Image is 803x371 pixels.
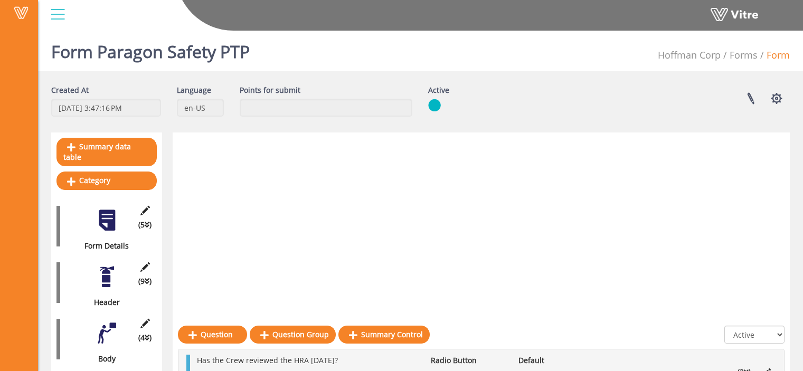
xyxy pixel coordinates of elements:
li: Form [758,47,790,62]
label: Points for submit [240,84,300,96]
span: 210 [658,49,721,61]
div: Body [56,353,149,365]
span: (4 ) [138,332,152,344]
div: Header [56,297,149,308]
img: yes [428,99,441,112]
a: Question Group [250,326,336,344]
a: Forms [730,49,758,61]
a: Category [56,172,157,189]
h1: Form Paragon Safety PTP [51,26,250,71]
a: Summary data table [56,138,157,166]
span: (9 ) [138,275,152,287]
label: Created At [51,84,89,96]
span: (5 ) [138,219,152,231]
label: Active [428,84,449,96]
a: Summary Control [338,326,430,344]
div: Form Details [56,240,149,252]
span: Has the Crew reviewed the HRA [DATE]? [197,355,338,365]
li: Radio Button [426,355,513,366]
label: Language [177,84,211,96]
a: Question [178,326,247,344]
li: Default [513,355,601,366]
